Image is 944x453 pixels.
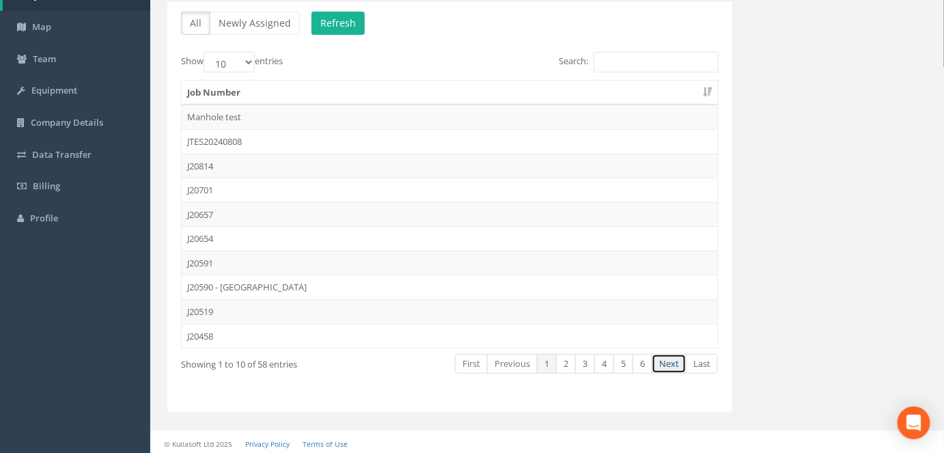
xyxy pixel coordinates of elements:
[210,12,300,35] button: Newly Assigned
[613,354,633,374] a: 5
[575,354,595,374] a: 3
[181,353,393,371] div: Showing 1 to 10 of 58 entries
[182,299,718,324] td: J20519
[182,129,718,154] td: JTES20240808
[898,407,930,439] div: Open Intercom Messenger
[182,275,718,299] td: J20590 - [GEOGRAPHIC_DATA]
[164,439,232,449] small: © Kullasoft Ltd 2025
[633,354,652,374] a: 6
[32,148,92,161] span: Data Transfer
[182,105,718,129] td: Manhole test
[31,116,103,128] span: Company Details
[487,354,538,374] a: Previous
[652,354,686,374] a: Next
[181,12,210,35] button: All
[204,52,255,72] select: Showentries
[33,53,56,65] span: Team
[182,251,718,275] td: J20591
[181,52,283,72] label: Show entries
[311,12,365,35] button: Refresh
[556,354,576,374] a: 2
[537,354,557,374] a: 1
[182,202,718,227] td: J20657
[182,178,718,202] td: J20701
[182,154,718,178] td: J20814
[33,180,60,192] span: Billing
[594,52,719,72] input: Search:
[30,212,58,224] span: Profile
[245,439,290,449] a: Privacy Policy
[182,81,718,105] th: Job Number: activate to sort column ascending
[559,52,719,72] label: Search:
[686,354,718,374] a: Last
[182,324,718,348] td: J20458
[303,439,348,449] a: Terms of Use
[31,84,77,96] span: Equipment
[594,354,614,374] a: 4
[182,226,718,251] td: J20654
[455,354,488,374] a: First
[32,20,51,33] span: Map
